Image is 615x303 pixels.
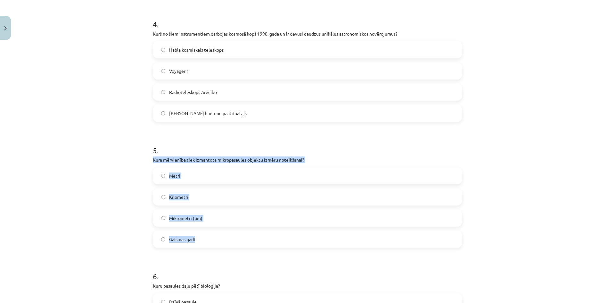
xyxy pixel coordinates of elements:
input: Radioteleskops Arecibo [161,90,165,94]
input: Voyager 1 [161,69,165,73]
p: Kura mērvienība tiek izmantota mikropasaules objektu izmēru noteikšanai? [153,156,462,163]
input: [PERSON_NAME] hadronu paātrinātājs [161,111,165,115]
span: Kilometri [169,194,188,200]
span: Habla kosmiskais teleskops [169,46,224,53]
span: [PERSON_NAME] hadronu paātrinātājs [169,110,247,117]
input: Kilometri [161,195,165,199]
input: Metri [161,174,165,178]
h1: 5 . [153,135,462,155]
span: Gaismas gadi [169,236,195,243]
input: Habla kosmiskais teleskops [161,48,165,52]
input: Gaismas gadi [161,237,165,241]
span: Mikrometri (μm) [169,215,202,222]
p: Kuru pasaules daļu pētī bioloģija? [153,282,462,289]
h1: 4 . [153,9,462,29]
span: Radioteleskops Arecibo [169,89,217,96]
span: Metri [169,173,180,179]
input: Mikrometri (μm) [161,216,165,220]
p: Kurš no šiem instrumentiem darbojas kosmosā kopš 1990. gada un ir devusi daudzus unikālus astrono... [153,30,462,37]
h1: 6 . [153,261,462,281]
span: Voyager 1 [169,68,189,74]
img: icon-close-lesson-0947bae3869378f0d4975bcd49f059093ad1ed9edebbc8119c70593378902aed.svg [4,26,7,30]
